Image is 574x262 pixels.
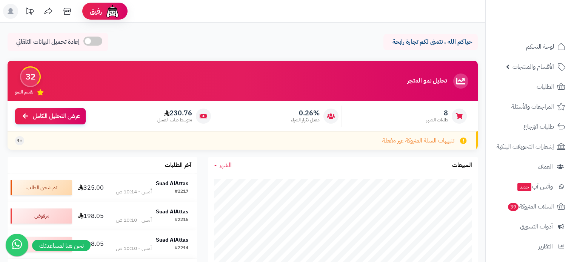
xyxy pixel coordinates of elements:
div: أمس - 10:14 ص [116,188,152,196]
a: الطلبات [490,78,569,96]
span: 39 [508,203,519,211]
strong: Suad AlAttas [156,208,188,216]
span: الشهر [219,161,232,170]
a: المراجعات والأسئلة [490,98,569,116]
p: حياكم الله ، نتمنى لكم تجارة رابحة [389,38,472,46]
span: 0.26% [291,109,320,117]
a: أدوات التسويق [490,218,569,236]
div: أمس - 10:10 ص [116,216,152,224]
span: معدل تكرار الشراء [291,117,320,123]
strong: Suad AlAttas [156,236,188,244]
span: 8 [426,109,448,117]
a: إشعارات التحويلات البنكية [490,138,569,156]
span: لوحة التحكم [526,41,554,52]
span: عرض التحليل الكامل [33,112,80,121]
span: 230.76 [157,109,192,117]
div: #2214 [175,245,188,252]
img: ai-face.png [105,4,120,19]
span: السلات المتروكة [507,201,554,212]
div: ملغي [11,237,72,252]
a: طلبات الإرجاع [490,118,569,136]
a: الشهر [214,161,232,170]
td: 325.00 [75,174,107,202]
a: وآتس آبجديد [490,178,569,196]
a: تحديثات المنصة [20,4,39,21]
span: +1 [17,138,22,144]
div: أمس - 10:10 ص [116,245,152,252]
div: تم شحن الطلب [11,180,72,195]
span: جديد [517,183,531,191]
span: طلبات الإرجاع [523,121,554,132]
h3: آخر الطلبات [165,162,191,169]
h3: المبيعات [452,162,472,169]
div: #2217 [175,188,188,196]
img: logo-2.png [523,21,567,37]
div: #2216 [175,216,188,224]
a: عرض التحليل الكامل [15,108,86,124]
a: العملاء [490,158,569,176]
strong: Suad AlAttas [156,179,188,187]
div: مرفوض [11,208,72,224]
span: إعادة تحميل البيانات التلقائي [16,38,80,46]
span: وآتس آب [517,181,553,192]
span: طلبات الشهر [426,117,448,123]
span: إشعارات التحويلات البنكية [497,141,554,152]
span: تنبيهات السلة المتروكة غير مفعلة [382,136,454,145]
a: التقارير [490,237,569,256]
a: لوحة التحكم [490,38,569,56]
span: المراجعات والأسئلة [511,101,554,112]
td: 198.05 [75,202,107,230]
span: الطلبات [537,81,554,92]
span: تقييم النمو [15,89,33,95]
a: السلات المتروكة39 [490,198,569,216]
td: 198.05 [75,230,107,258]
span: رفيق [90,7,102,16]
h3: تحليل نمو المتجر [407,78,447,84]
span: التقارير [539,241,553,252]
span: أدوات التسويق [520,221,553,232]
span: متوسط طلب العميل [157,117,192,123]
span: العملاء [538,161,553,172]
span: الأقسام والمنتجات [512,61,554,72]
